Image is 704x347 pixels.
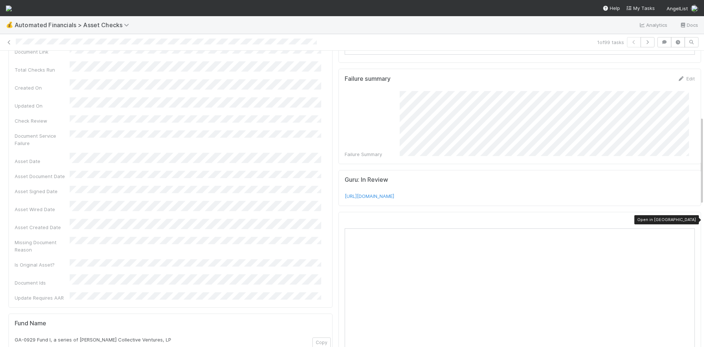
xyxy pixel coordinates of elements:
span: 1 of 99 tasks [597,39,624,46]
img: avatar_99e80e95-8f0d-4917-ae3c-b5dad577a2b5.png [691,5,698,12]
h5: Failure summary [345,75,390,83]
div: Failure Summary [345,151,400,158]
div: Check Review [15,117,70,124]
span: 💰 [6,22,13,28]
div: Total Checks Run [15,66,70,73]
div: Document Link [15,48,70,55]
div: Asset Document Date [15,173,70,180]
div: Created On [15,84,70,91]
div: Asset Wired Date [15,206,70,213]
a: My Tasks [626,4,655,12]
div: Document Service Failure [15,132,70,147]
div: Help [602,4,620,12]
div: Missing Document Reason [15,239,70,253]
img: logo-inverted-e16ddd16eac7371096b0.svg [6,6,12,11]
a: Edit [678,76,695,82]
div: Document Ids [15,279,70,286]
div: Update Requires AAR [15,294,70,301]
div: Is Original Asset? [15,261,70,268]
span: My Tasks [626,5,655,11]
h5: Fund Name [15,320,326,327]
a: Docs [679,21,698,29]
a: [URL][DOMAIN_NAME] [345,193,394,199]
div: Updated On [15,102,70,109]
div: Asset Date [15,158,70,165]
h5: Guru: In Review [345,176,695,184]
span: AngelList [667,6,688,11]
div: Asset Created Date [15,224,70,231]
div: Asset Signed Date [15,188,70,195]
span: Automated Financials > Asset Checks [15,21,133,29]
a: Analytics [639,21,668,29]
span: GA-0929 Fund I, a series of [PERSON_NAME] Collective Ventures, LP [15,337,171,343]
